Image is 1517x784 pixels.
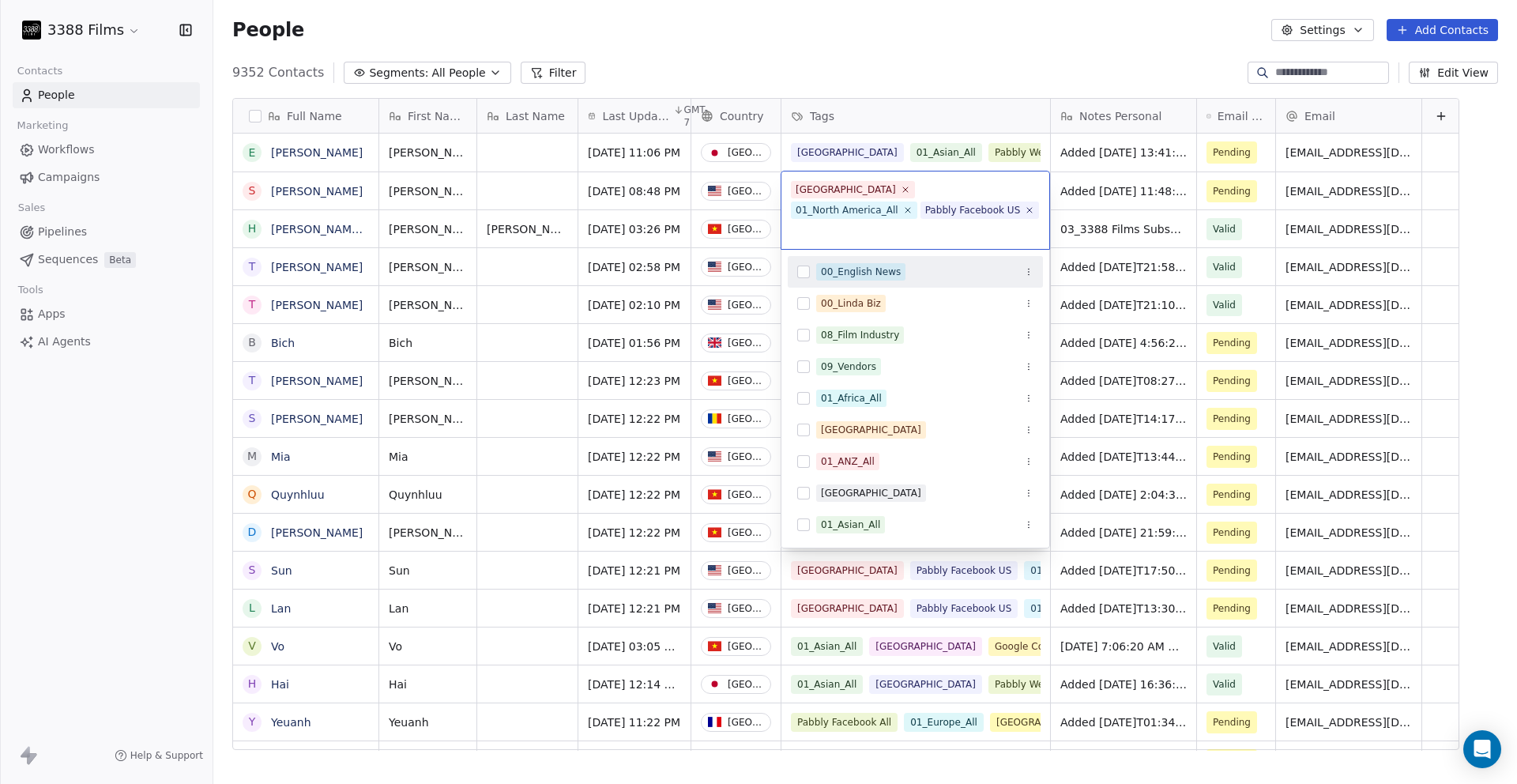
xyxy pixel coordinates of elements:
div: [GEOGRAPHIC_DATA] [821,486,921,500]
div: Pabbly Facebook US [925,203,1021,217]
div: [GEOGRAPHIC_DATA] [821,423,921,437]
div: 00_English News [821,265,901,279]
div: 01_North America_All [796,203,898,217]
div: 01_ANZ_All [821,454,875,469]
div: 08_Film Industry [821,328,899,342]
div: [GEOGRAPHIC_DATA] [796,183,896,197]
div: 00_Linda Biz [821,296,881,311]
div: 09_Vendors [821,360,876,374]
div: 01_Africa_All [821,391,882,405]
div: 01_Asian_All [821,518,880,532]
